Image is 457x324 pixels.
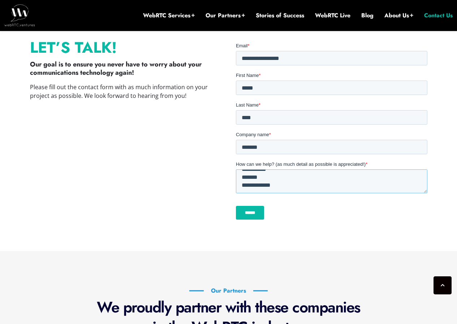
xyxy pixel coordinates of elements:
[206,12,245,20] a: Our Partners
[4,4,35,26] img: WebRTC.ventures
[236,42,427,226] iframe: Form 1
[189,287,268,294] h6: Our Partners
[30,42,221,53] p: Let’s Talk!
[361,12,374,20] a: Blog
[30,83,221,100] p: Please fill out the contact form with as much information on your project as possible. We look fo...
[143,12,195,20] a: WebRTC Services
[30,60,221,77] p: Our goal is to ensure you never have to worry about your communications technology again!
[315,12,350,20] a: WebRTC Live
[30,107,221,215] iframe: The Complexity of WebRTC
[424,12,453,20] a: Contact Us
[384,12,413,20] a: About Us
[256,12,304,20] a: Stories of Success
